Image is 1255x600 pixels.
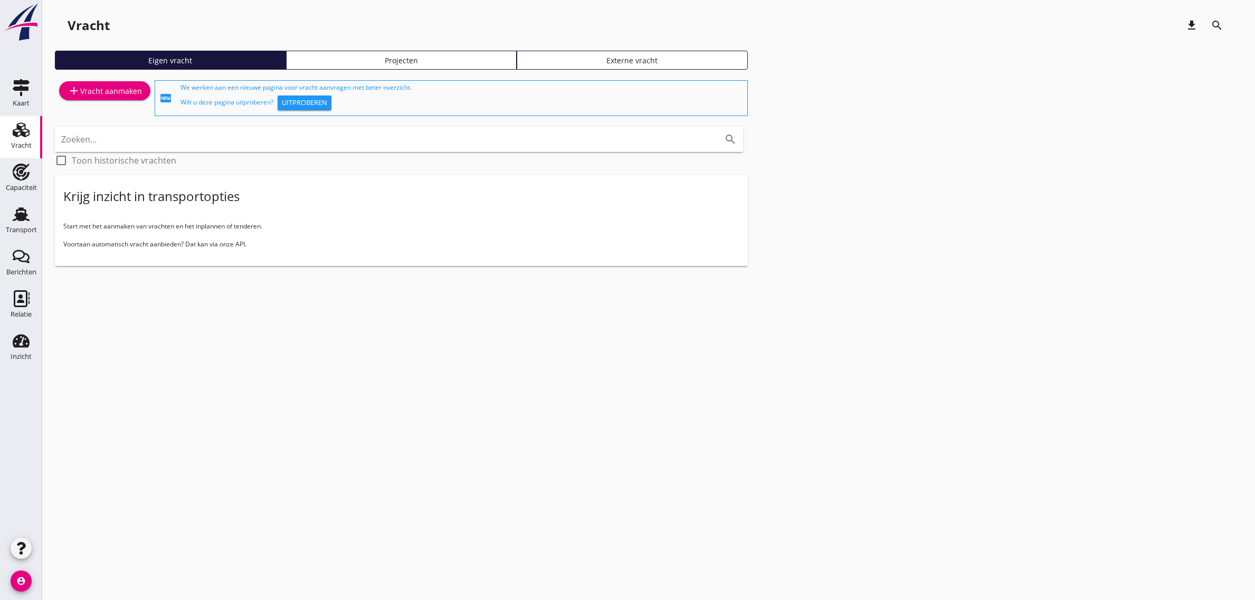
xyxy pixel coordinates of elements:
[59,81,150,100] a: Vracht aanmaken
[159,92,172,104] i: fiber_new
[282,98,327,108] div: Uitproberen
[6,226,37,233] div: Transport
[63,222,739,231] p: Start met het aanmaken van vrachten en het inplannen of tenderen.
[286,51,517,70] a: Projecten
[291,55,512,66] div: Projecten
[11,142,32,149] div: Vracht
[72,155,176,166] label: Toon historische vrachten
[68,84,142,97] div: Vracht aanmaken
[68,84,80,97] i: add
[724,133,737,146] i: search
[63,188,240,205] div: Krijg inzicht in transportopties
[180,83,743,113] div: We werken aan een nieuwe pagina voor vracht aanvragen met beter overzicht. Wilt u deze pagina uit...
[61,131,707,148] input: Zoeken...
[6,269,36,275] div: Berichten
[2,3,40,42] img: logo-small.a267ee39.svg
[68,17,110,34] div: Vracht
[11,311,32,318] div: Relatie
[517,51,748,70] a: Externe vracht
[60,55,281,66] div: Eigen vracht
[1185,19,1198,32] i: download
[11,353,32,360] div: Inzicht
[278,96,331,110] button: Uitproberen
[63,240,739,249] p: Voortaan automatisch vracht aanbieden? Dat kan via onze API.
[6,184,37,191] div: Capaciteit
[13,100,30,107] div: Kaart
[521,55,743,66] div: Externe vracht
[55,51,286,70] a: Eigen vracht
[1211,19,1223,32] i: search
[11,570,32,592] i: account_circle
